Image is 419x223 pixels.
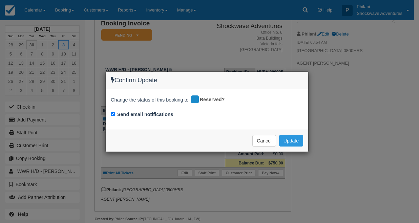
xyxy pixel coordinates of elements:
div: Reserved? [190,94,230,105]
span: Change the status of this booking to [111,96,189,105]
h4: Confirm Update [111,77,303,84]
button: Update [279,135,303,147]
label: Send email notifications [117,111,173,118]
button: Cancel [252,135,276,147]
